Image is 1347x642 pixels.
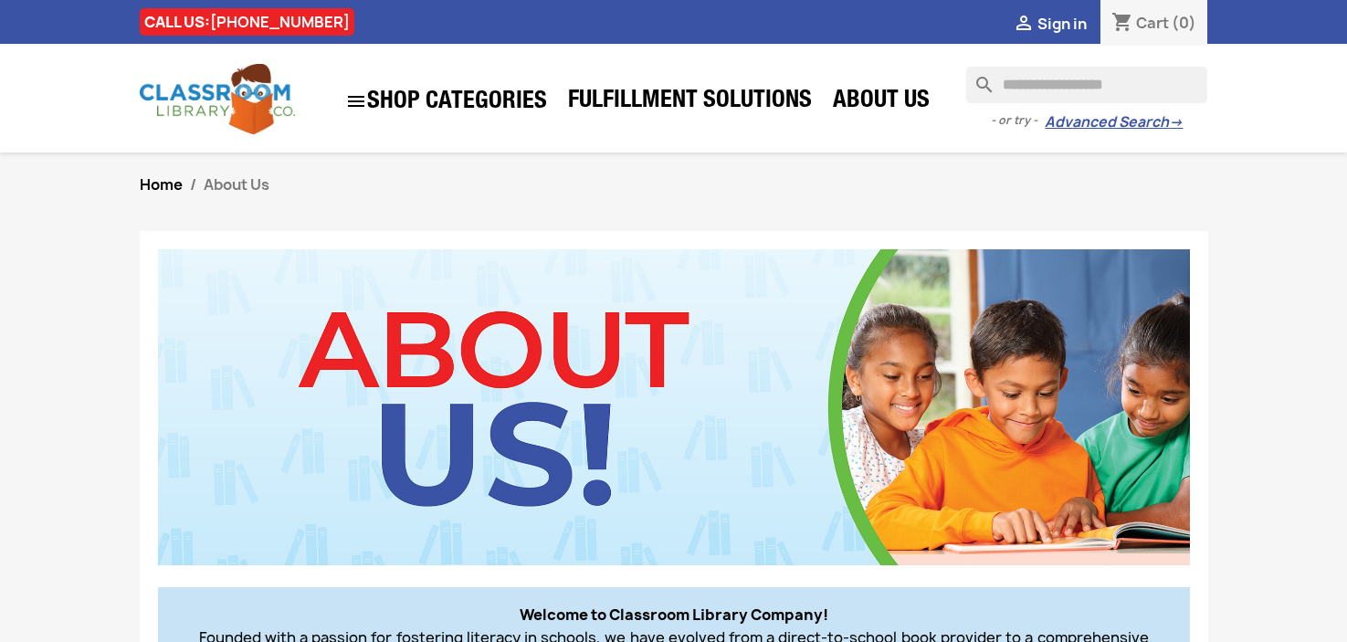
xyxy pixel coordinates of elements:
div: CALL US: [140,8,354,36]
span: About Us [204,174,269,195]
i:  [345,90,367,112]
img: CLC_About_Us.jpg [158,249,1190,565]
span: → [1169,113,1183,132]
i: search [966,67,988,89]
a: Advanced Search→ [1045,113,1183,132]
span: Cart [1136,13,1169,33]
span: Sign in [1037,14,1087,34]
i: shopping_cart [1111,13,1133,35]
a: Fulfillment Solutions [559,84,821,121]
i:  [1013,14,1035,36]
a: About Us [824,84,939,121]
a: [PHONE_NUMBER] [210,12,350,32]
img: Classroom Library Company [140,64,295,134]
span: (0) [1172,13,1196,33]
a: SHOP CATEGORIES [336,81,556,121]
input: Search [966,67,1207,103]
span: - or try - [991,111,1045,130]
a:  Sign in [1013,14,1087,34]
a: Home [140,174,183,195]
p: Welcome to Classroom Library Company! [199,605,1149,624]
